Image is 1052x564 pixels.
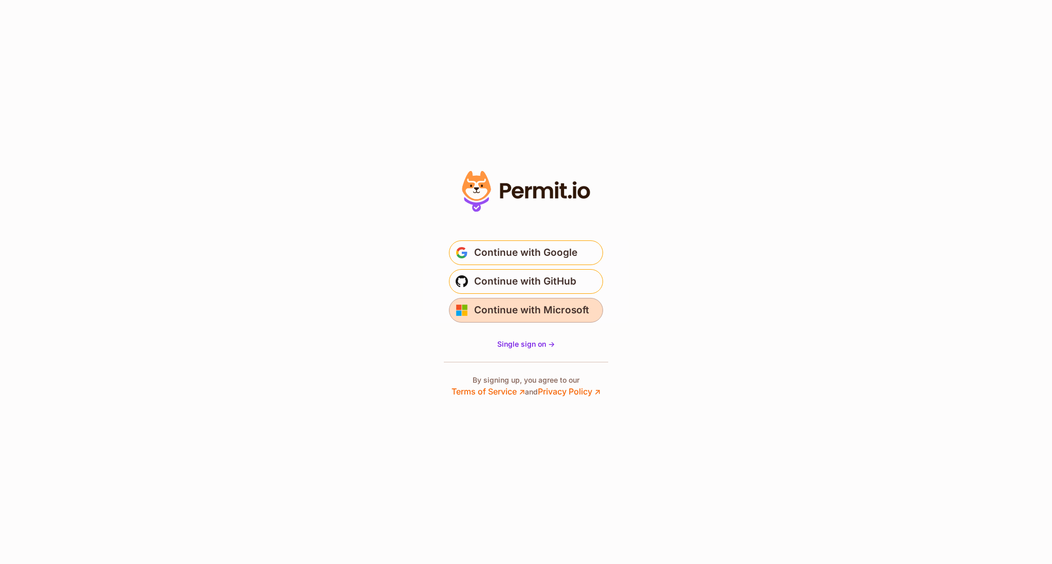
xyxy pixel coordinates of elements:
button: Continue with Microsoft [449,298,603,323]
a: Single sign on -> [497,339,555,349]
span: Continue with Microsoft [474,302,589,318]
button: Continue with Google [449,240,603,265]
button: Continue with GitHub [449,269,603,294]
a: Terms of Service ↗ [452,386,525,397]
span: Continue with GitHub [474,273,576,290]
span: Single sign on -> [497,340,555,348]
span: Continue with Google [474,245,577,261]
a: Privacy Policy ↗ [538,386,600,397]
p: By signing up, you agree to our and [452,375,600,398]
